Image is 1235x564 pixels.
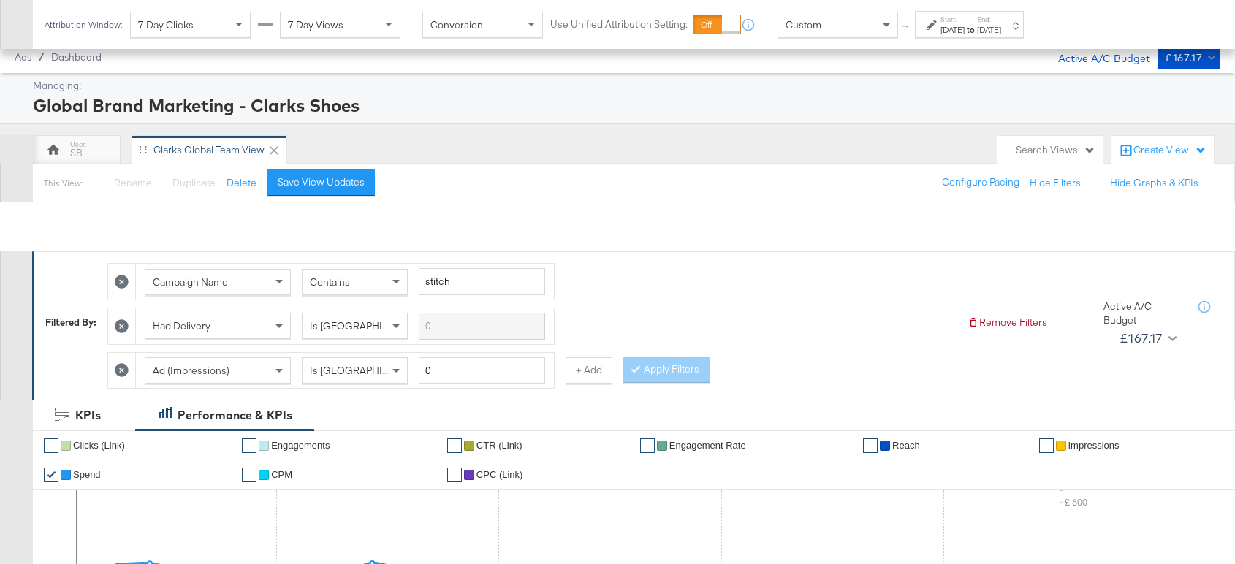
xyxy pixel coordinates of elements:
span: Custom [786,18,821,31]
span: Is [GEOGRAPHIC_DATA] [310,319,422,332]
a: ✔ [447,468,462,482]
span: Had Delivery [153,319,210,332]
button: Hide Filters [1030,176,1081,190]
strong: to [965,24,977,35]
span: / [31,51,51,63]
span: Ads [15,51,31,63]
div: Drag to reorder tab [139,145,147,153]
div: £167.17 [1120,327,1163,349]
span: Spend [73,469,101,480]
label: Use Unified Attribution Setting: [550,18,688,31]
span: Impressions [1068,440,1120,451]
span: Engagements [271,440,330,451]
div: Filtered By: [45,316,96,329]
label: End: [977,15,1001,24]
span: CPM [271,469,292,480]
div: Create View [1133,143,1206,158]
span: Campaign Name [153,275,228,289]
span: Is [GEOGRAPHIC_DATA] [310,364,422,377]
button: Delete [227,176,256,190]
label: Start: [940,15,965,24]
span: 7 Day Clicks [138,18,194,31]
div: Performance & KPIs [178,407,292,424]
span: Clicks (Link) [73,440,125,451]
div: Active A/C Budget [1103,300,1184,327]
span: Contains [310,275,350,289]
span: Reach [892,440,920,451]
input: Enter a search term [419,268,545,295]
a: ✔ [640,438,655,453]
input: Enter a search term [419,313,545,340]
span: ↑ [900,25,913,30]
div: Save View Updates [278,175,365,189]
div: This View: [44,178,83,189]
div: £167.17 [1165,49,1202,67]
a: ✔ [863,438,878,453]
input: Enter a number [419,357,545,384]
span: Conversion [430,18,483,31]
div: Active A/C Budget [1043,46,1150,68]
a: ✔ [1039,438,1054,453]
div: Attribution Window: [44,20,123,30]
span: Duplicate [172,176,216,189]
div: [DATE] [940,24,965,36]
div: Clarks Global Team View [153,143,265,157]
button: Remove Filters [968,316,1047,329]
button: Hide Graphs & KPIs [1110,176,1198,190]
span: 7 Day Views [288,18,343,31]
button: £167.17 [1114,327,1179,350]
button: £167.17 [1158,46,1220,69]
a: ✔ [242,468,256,482]
button: Configure Pacing [932,169,1030,196]
span: CPC (Link) [476,469,523,480]
div: Global Brand Marketing - Clarks Shoes [33,93,1217,118]
span: Rename [114,176,152,189]
a: ✔ [447,438,462,453]
div: Managing: [33,79,1217,93]
span: CTR (Link) [476,440,522,451]
a: ✔ [44,468,58,482]
button: + Add [566,357,612,384]
button: Save View Updates [267,169,375,196]
div: Search Views [1016,143,1095,157]
div: [DATE] [977,24,1001,36]
a: Dashboard [51,51,102,63]
a: ✔ [44,438,58,453]
div: KPIs [75,407,101,424]
div: SB [70,146,83,160]
a: ✔ [242,438,256,453]
span: Engagement Rate [669,440,746,451]
span: Ad (Impressions) [153,364,229,377]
